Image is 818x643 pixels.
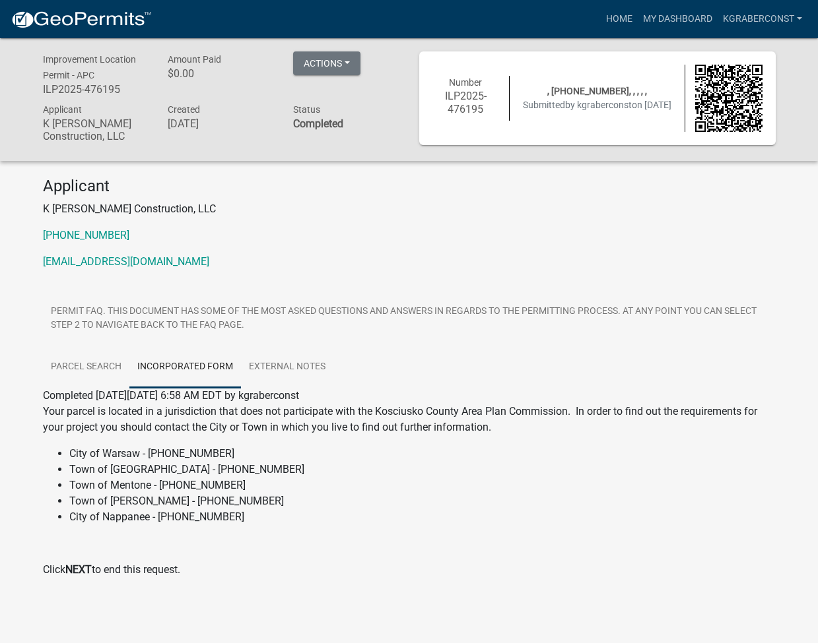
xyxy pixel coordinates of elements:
[43,83,149,96] h6: ILP2025-476195
[69,509,776,525] li: City of Nappanee - [PHONE_NUMBER]
[43,117,149,142] h6: K [PERSON_NAME] Construction, LLC
[638,7,718,32] a: My Dashboard
[43,229,129,241] a: [PHONE_NUMBER]
[43,389,299,402] span: Completed [DATE][DATE] 6:58 AM EDT by kgraberconst
[168,104,200,115] span: Created
[43,104,82,115] span: Applicant
[168,117,273,130] h6: [DATE]
[547,86,647,96] span: , [PHONE_NUMBER], , , , ,
[293,117,343,130] strong: Completed
[43,346,129,388] a: Parcel search
[43,404,776,435] p: Your parcel is located in a jurisdiction that does not participate with the Kosciusko County Area...
[523,100,671,110] span: Submitted on [DATE]
[43,201,776,217] p: K [PERSON_NAME] Construction, LLC
[69,446,776,462] li: City of Warsaw - [PHONE_NUMBER]
[69,462,776,477] li: Town of [GEOGRAPHIC_DATA] - [PHONE_NUMBER]
[65,563,92,576] strong: NEXT
[432,90,500,115] h6: ILP2025-476195
[695,65,763,132] img: QR code
[293,51,360,75] button: Actions
[43,255,209,268] a: [EMAIL_ADDRESS][DOMAIN_NAME]
[129,346,241,388] a: Incorporated Form
[168,67,273,80] h6: $0.00
[449,77,482,88] span: Number
[241,346,333,388] a: External Notes
[168,54,221,65] span: Amount Paid
[69,493,776,509] li: Town of [PERSON_NAME] - [PHONE_NUMBER]
[69,477,776,493] li: Town of Mentone - [PHONE_NUMBER]
[43,54,136,80] span: Improvement Location Permit - APC
[565,100,632,110] span: by kgraberconst
[43,562,776,578] p: Click to end this request.
[718,7,807,32] a: kgraberconst
[601,7,638,32] a: Home
[43,177,776,196] h4: Applicant
[293,104,320,115] span: Status
[43,291,776,347] a: Permit FAQ. This document has some of the most asked questions and answers in regards to the perm...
